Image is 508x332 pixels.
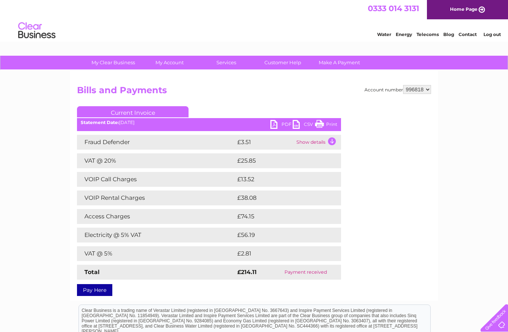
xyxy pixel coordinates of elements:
a: CSV [293,120,315,131]
strong: £214.11 [237,268,257,276]
a: Telecoms [417,32,439,37]
td: £3.51 [235,135,295,150]
h2: Bills and Payments [77,85,431,99]
a: My Clear Business [83,56,144,69]
td: Fraud Defender [77,135,235,150]
img: logo.png [18,19,56,42]
td: VOIP Rental Charges [77,191,235,205]
td: Electricity @ 5% VAT [77,228,235,243]
a: Current Invoice [77,106,189,117]
strong: Total [84,268,100,276]
a: 0333 014 3131 [368,4,419,13]
a: Pay Here [77,284,112,296]
div: Clear Business is a trading name of Verastar Limited (registered in [GEOGRAPHIC_DATA] No. 3667643... [79,4,430,36]
b: Statement Date: [81,120,119,125]
a: Make A Payment [309,56,370,69]
td: VAT @ 5% [77,246,235,261]
td: £38.08 [235,191,327,205]
td: £25.85 [235,153,326,168]
td: Payment received [271,265,341,280]
td: £74.15 [235,209,325,224]
a: Blog [443,32,454,37]
td: £13.52 [235,172,325,187]
a: Water [377,32,391,37]
td: £2.81 [235,246,323,261]
a: Energy [396,32,412,37]
a: Customer Help [252,56,314,69]
a: Print [315,120,337,131]
div: [DATE] [77,120,341,125]
a: Services [196,56,257,69]
a: PDF [270,120,293,131]
a: Log out [483,32,501,37]
div: Account number [364,85,431,94]
td: VOIP Call Charges [77,172,235,187]
td: £56.19 [235,228,325,243]
td: VAT @ 20% [77,153,235,168]
td: Access Charges [77,209,235,224]
td: Show details [295,135,341,150]
a: My Account [139,56,200,69]
a: Contact [459,32,477,37]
